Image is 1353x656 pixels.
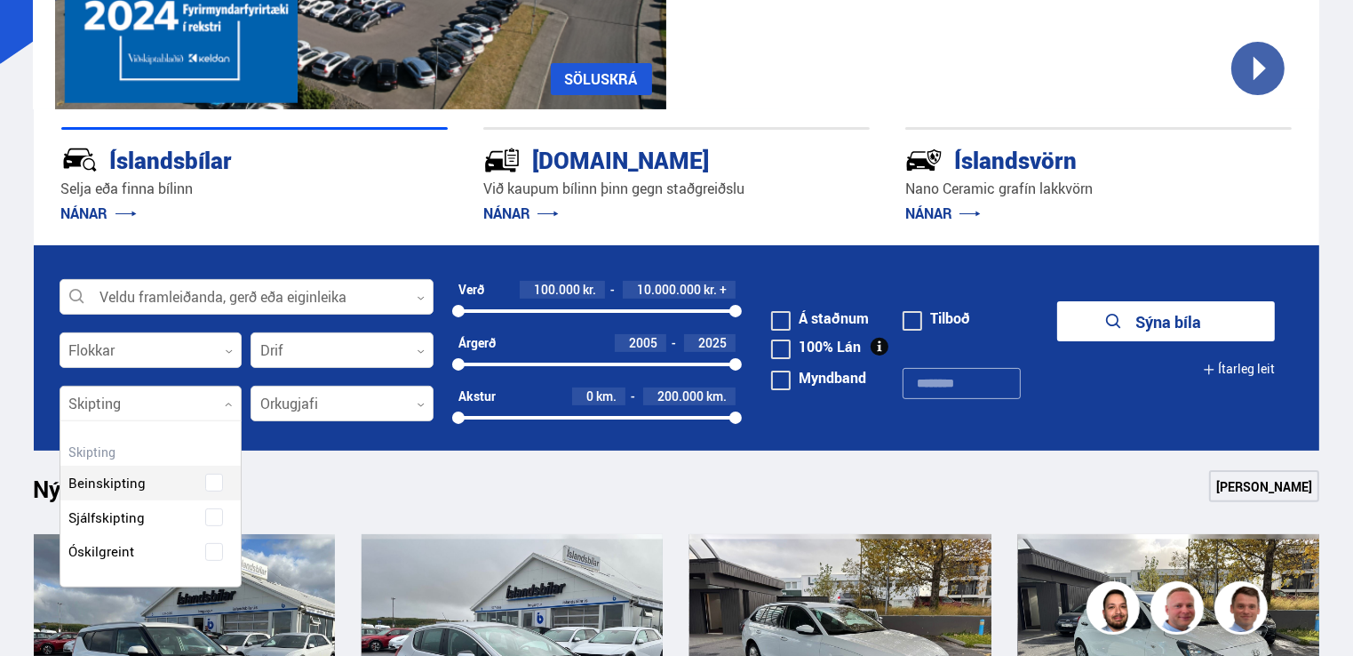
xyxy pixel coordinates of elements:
[61,179,448,199] p: Selja eða finna bílinn
[483,179,870,199] p: Við kaupum bílinn þinn gegn staðgreiðslu
[1057,301,1275,341] button: Sýna bíla
[1089,584,1142,637] img: nhp88E3Fdnt1Opn2.png
[61,143,385,174] div: Íslandsbílar
[551,63,652,95] a: SÖLUSKRÁ
[458,283,484,297] div: Verð
[483,143,807,174] div: [DOMAIN_NAME]
[637,281,701,298] span: 10.000.000
[1209,470,1319,502] a: [PERSON_NAME]
[69,539,135,564] span: Óskilgreint
[905,204,981,223] a: NÁNAR
[905,179,1292,199] p: Nano Ceramic grafín lakkvörn
[34,476,176,513] h1: Nýtt á skrá
[61,141,99,179] img: JRvxyua_JYH6wB4c.svg
[534,281,580,298] span: 100.000
[704,283,717,297] span: kr.
[14,7,68,60] button: Opna LiveChat spjallviðmót
[657,388,704,404] span: 200.000
[771,311,869,325] label: Á staðnum
[771,371,866,385] label: Myndband
[905,141,943,179] img: -Svtn6bYgwAsiwNX.svg
[706,389,727,404] span: km.
[586,388,593,404] span: 0
[771,340,861,354] label: 100% Lán
[458,336,496,350] div: Árgerð
[596,389,617,404] span: km.
[61,204,137,223] a: NÁNAR
[1203,349,1275,389] button: Ítarleg leit
[905,143,1229,174] div: Íslandsvörn
[629,334,657,351] span: 2005
[69,470,147,496] span: Beinskipting
[903,311,970,325] label: Tilboð
[583,283,596,297] span: kr.
[1153,584,1206,637] img: siFngHWaQ9KaOqBr.png
[1217,584,1270,637] img: FbJEzSuNWCJXmdc-.webp
[483,141,521,179] img: tr5P-W3DuiFaO7aO.svg
[69,505,146,531] span: Sjálfskipting
[458,389,496,404] div: Akstur
[698,334,727,351] span: 2025
[483,204,559,223] a: NÁNAR
[720,283,727,297] span: +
